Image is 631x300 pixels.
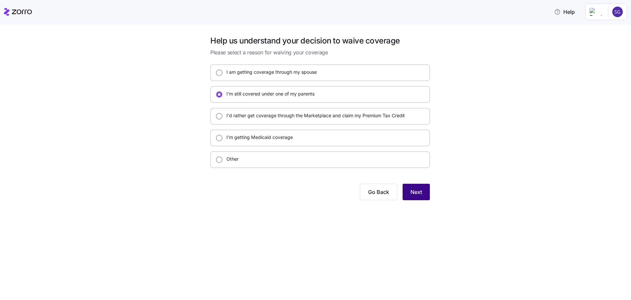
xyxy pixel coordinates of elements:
label: I'm getting Medicaid coverage [222,134,293,141]
h1: Help us understand your decision to waive coverage [210,36,430,46]
button: Help [549,5,580,18]
span: Go Back [368,188,389,196]
label: I'm still covered under one of my parents [222,91,315,97]
span: Please select a reason for waiving your coverage [210,48,430,57]
label: I am getting coverage through my spouse [222,69,317,75]
label: Other [222,156,239,162]
img: Employer logo [590,8,603,16]
button: Next [403,184,430,200]
span: Help [554,8,575,16]
img: 241cefadf44da24b99c46c7bac71028b [612,7,623,17]
span: Next [410,188,422,196]
label: I'd rather get coverage through the Marketplace and claim my Premium Tax Credit [222,112,405,119]
button: Go Back [360,184,397,200]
